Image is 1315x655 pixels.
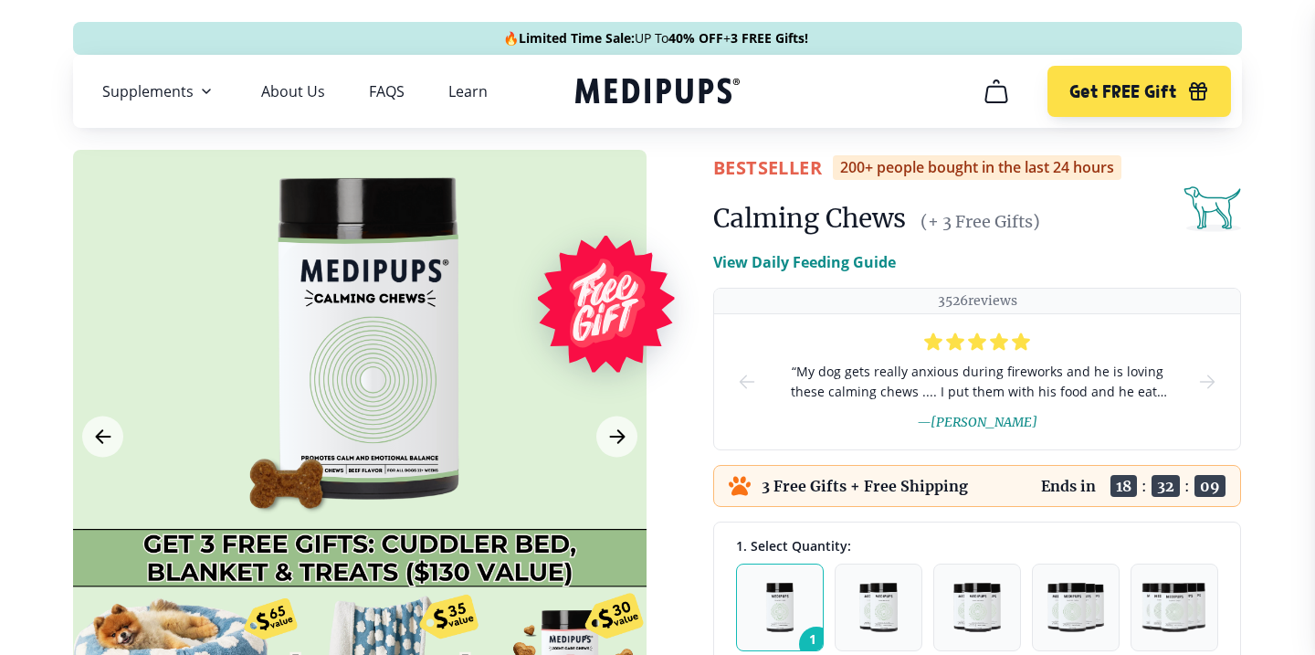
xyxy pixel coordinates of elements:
span: (+ 3 Free Gifts) [920,211,1040,232]
img: Pack of 1 - Natural Dog Supplements [766,583,794,632]
a: FAQS [369,82,405,100]
span: BestSeller [713,155,822,180]
span: 09 [1194,475,1226,497]
button: Next Image [596,417,637,458]
img: Pack of 3 - Natural Dog Supplements [953,583,1001,632]
img: Pack of 5 - Natural Dog Supplements [1141,583,1207,632]
span: 🔥 UP To + [503,29,808,48]
a: About Us [261,82,325,100]
span: : [1141,477,1147,495]
span: Get FREE Gift [1069,81,1176,102]
a: Learn [448,82,488,100]
p: Ends in [1041,477,1096,495]
img: Pack of 2 - Natural Dog Supplements [859,583,898,632]
h1: Calming Chews [713,202,906,235]
span: 32 [1152,475,1180,497]
span: Supplements [102,82,194,100]
div: 200+ people bought in the last 24 hours [833,155,1121,180]
button: prev-slide [736,314,758,449]
button: Previous Image [82,417,123,458]
p: 3526 reviews [938,292,1017,310]
div: 1. Select Quantity: [736,537,1218,555]
button: Supplements [102,80,217,102]
p: View Daily Feeding Guide [713,251,896,273]
span: — [PERSON_NAME] [917,414,1037,430]
button: Get FREE Gift [1047,66,1231,117]
span: “ My dog gets really anxious during fireworks and he is loving these calming chews .... I put the... [787,362,1167,402]
button: 1 [736,564,824,651]
img: Pack of 4 - Natural Dog Supplements [1047,583,1103,632]
button: next-slide [1196,314,1218,449]
button: cart [974,69,1018,113]
a: Medipups [575,74,740,111]
span: : [1184,477,1190,495]
p: 3 Free Gifts + Free Shipping [762,477,968,495]
span: 18 [1110,475,1137,497]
